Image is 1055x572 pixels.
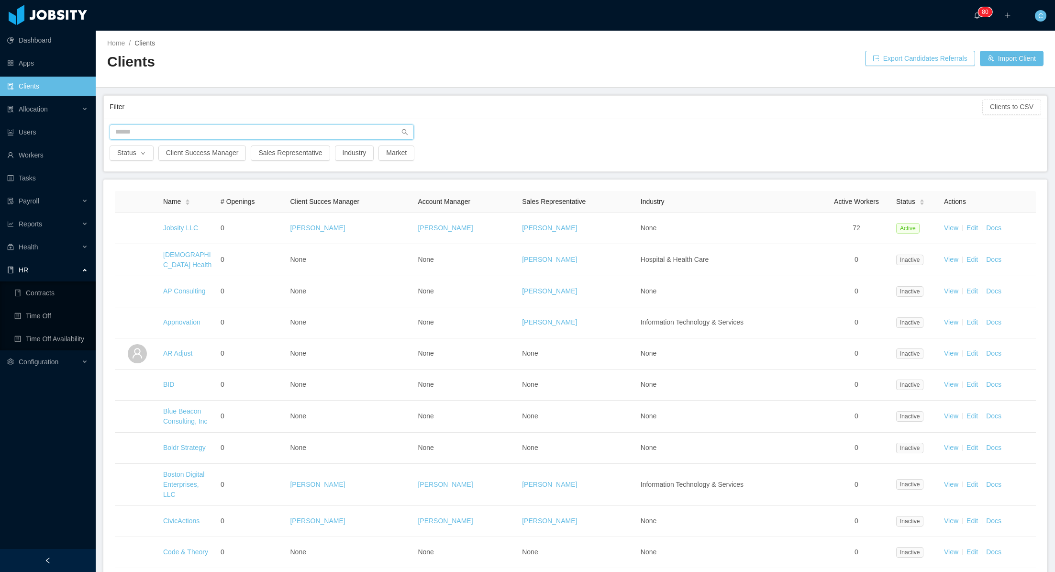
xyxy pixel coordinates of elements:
td: 0 [217,433,286,464]
a: [PERSON_NAME] [418,517,473,525]
span: Clients [134,39,155,47]
td: 0 [821,464,892,506]
a: icon: appstoreApps [7,54,88,73]
span: None [290,287,306,295]
a: Docs [986,548,1001,556]
i: icon: caret-up [919,198,924,201]
a: Docs [986,412,1001,420]
span: None [641,349,656,357]
img: 6a95fc60-fa44-11e7-a61b-55864beb7c96_5a5d513336692-400w.png [128,282,147,301]
a: Docs [986,444,1001,451]
td: 72 [821,213,892,244]
a: [DEMOGRAPHIC_DATA] Health [163,251,211,269]
a: [PERSON_NAME] [522,256,577,263]
a: icon: userWorkers [7,146,88,165]
a: Docs [986,287,1001,295]
a: Docs [986,481,1001,488]
span: None [522,548,538,556]
a: [PERSON_NAME] [418,224,473,232]
a: icon: profileTasks [7,168,88,188]
span: Inactive [896,317,923,328]
a: View [944,517,958,525]
p: 8 [982,7,985,17]
span: Industry [641,198,665,205]
td: 0 [217,401,286,433]
img: 6a9d7900-fa44-11e7-ad7f-43d9505c6423_5a5d4dde46755-400w.jpeg [128,543,147,562]
span: # Openings [221,198,255,205]
span: Inactive [896,516,923,527]
a: Docs [986,224,1001,232]
td: 0 [821,506,892,537]
a: Edit [966,224,978,232]
span: None [290,444,306,451]
td: 0 [217,464,286,506]
span: Status [896,197,915,207]
a: icon: bookContracts [14,283,88,303]
div: Filter [110,98,982,116]
a: View [944,481,958,488]
span: Inactive [896,348,923,359]
img: 6a96eda0-fa44-11e7-9f69-c143066b1c39_5a5d5161a4f93-400w.png [128,313,147,332]
span: Inactive [896,255,923,265]
a: View [944,444,958,451]
span: None [522,444,538,451]
span: None [641,381,656,388]
button: Sales Representative [251,146,330,161]
td: 0 [821,370,892,401]
button: Market [378,146,414,161]
i: icon: line-chart [7,221,14,227]
span: Inactive [896,443,923,453]
img: 6a98c4f0-fa44-11e7-92f0-8dd2fe54cc72_5a5e2f7bcfdbd-400w.png [128,375,147,394]
span: Inactive [896,547,923,558]
span: None [290,412,306,420]
a: Edit [966,444,978,451]
a: [PERSON_NAME] [522,517,577,525]
td: 0 [821,307,892,338]
a: icon: profileTime Off [14,306,88,325]
span: None [641,412,656,420]
span: Allocation [19,105,48,113]
button: Industry [335,146,374,161]
a: Code & Theory [163,548,208,556]
td: 0 [217,537,286,568]
img: dc41d540-fa30-11e7-b498-73b80f01daf1_657caab8ac997-400w.png [128,219,147,238]
i: icon: setting [7,359,14,365]
td: 0 [821,537,892,568]
td: 0 [821,338,892,370]
span: Name [163,197,181,207]
td: 0 [217,338,286,370]
i: icon: search [401,129,408,135]
span: HR [19,266,28,274]
a: View [944,287,958,295]
a: Edit [966,548,978,556]
a: Docs [986,517,1001,525]
button: Statusicon: down [110,146,154,161]
span: None [418,412,433,420]
a: Boston Digital Enterprises, LLC [163,471,204,498]
a: [PERSON_NAME] [290,481,345,488]
a: [PERSON_NAME] [522,287,577,295]
span: None [290,318,306,326]
span: Configuration [19,358,58,366]
a: [PERSON_NAME] [418,481,473,488]
span: Active Workers [834,198,879,205]
span: Inactive [896,411,923,422]
a: [PERSON_NAME] [522,481,577,488]
i: icon: user [132,348,143,359]
span: None [290,349,306,357]
td: 0 [821,244,892,276]
span: None [522,349,538,357]
span: None [418,256,433,263]
i: icon: plus [1004,12,1011,19]
a: View [944,224,958,232]
td: 0 [821,401,892,433]
i: icon: solution [7,106,14,112]
a: Docs [986,256,1001,263]
a: Docs [986,349,1001,357]
a: Edit [966,318,978,326]
a: icon: auditClients [7,77,88,96]
a: [PERSON_NAME] [290,224,345,232]
span: Information Technology & Services [641,481,744,488]
a: [PERSON_NAME] [290,517,345,525]
a: [PERSON_NAME] [522,224,577,232]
